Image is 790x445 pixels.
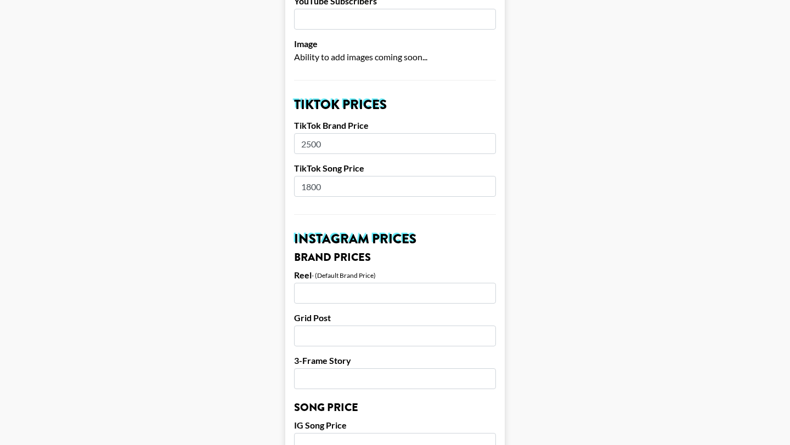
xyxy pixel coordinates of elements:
[294,312,496,323] label: Grid Post
[294,232,496,246] h2: Instagram Prices
[294,252,496,263] h3: Brand Prices
[294,163,496,174] label: TikTok Song Price
[294,355,496,366] label: 3-Frame Story
[294,402,496,413] h3: Song Price
[294,38,496,49] label: Image
[294,52,427,62] span: Ability to add images coming soon...
[294,98,496,111] h2: TikTok Prices
[294,420,496,431] label: IG Song Price
[312,271,376,279] div: - (Default Brand Price)
[294,270,312,281] label: Reel
[294,120,496,131] label: TikTok Brand Price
